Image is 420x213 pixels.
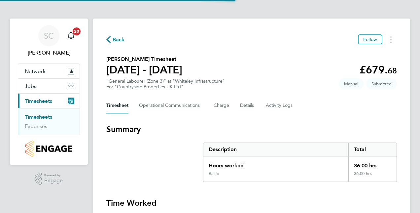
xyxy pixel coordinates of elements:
[106,55,182,63] h2: [PERSON_NAME] Timesheet
[203,143,348,156] div: Description
[18,141,80,157] a: Go to home page
[18,25,80,57] a: SC[PERSON_NAME]
[214,98,229,113] button: Charge
[18,94,80,108] button: Timesheets
[18,64,80,78] button: Network
[18,79,80,93] button: Jobs
[25,114,52,120] a: Timesheets
[10,19,88,165] nav: Main navigation
[25,98,52,104] span: Timesheets
[106,35,125,44] button: Back
[240,98,255,113] button: Details
[360,64,397,76] app-decimal: £679.
[106,198,397,208] h3: Time Worked
[44,31,54,40] span: SC
[106,63,182,76] h1: [DATE] - [DATE]
[385,34,397,45] button: Timesheets Menu
[106,124,397,135] h3: Summary
[348,171,397,182] div: 36.00 hrs
[35,173,63,185] a: Powered byEngage
[209,171,219,176] div: Basic
[203,143,397,182] div: Summary
[73,27,81,35] span: 20
[348,143,397,156] div: Total
[106,98,128,113] button: Timesheet
[339,78,364,89] span: This timesheet was manually created.
[388,66,397,75] span: 68
[44,173,63,178] span: Powered by
[18,108,80,135] div: Timesheets
[348,156,397,171] div: 36.00 hrs
[18,49,80,57] span: Stephen Chapman
[113,36,125,44] span: Back
[358,34,382,44] button: Follow
[64,25,78,46] a: 20
[25,68,46,74] span: Network
[25,141,72,157] img: countryside-properties-logo-retina.png
[363,36,377,42] span: Follow
[366,78,397,89] span: This timesheet is Submitted.
[106,78,225,90] div: "General Labourer (Zone 3)" at "Whiteley Infrastructure"
[266,98,294,113] button: Activity Logs
[106,84,225,90] div: For "Countryside Properties UK Ltd"
[44,178,63,184] span: Engage
[139,98,203,113] button: Operational Communications
[203,156,348,171] div: Hours worked
[25,83,36,89] span: Jobs
[25,123,47,129] a: Expenses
